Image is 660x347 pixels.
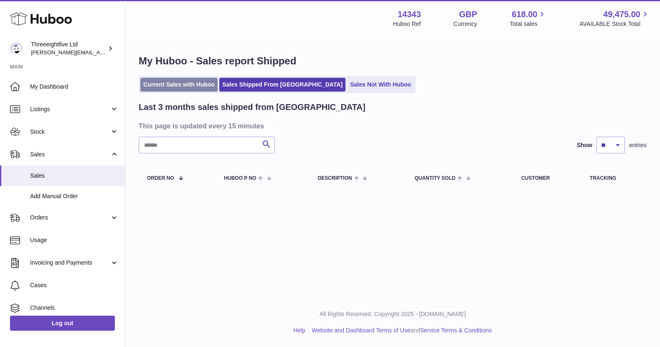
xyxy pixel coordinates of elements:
a: Log out [10,316,115,331]
span: [PERSON_NAME][EMAIL_ADDRESS][DOMAIN_NAME] [31,49,168,56]
div: Tracking [590,176,638,181]
span: Usage [30,236,119,244]
span: entries [629,141,647,149]
span: Add Manual Order [30,192,119,200]
span: Total sales [510,20,547,28]
a: Sales Not With Huboo [347,78,414,92]
span: Orders [30,214,110,222]
h2: Last 3 months sales shipped from [GEOGRAPHIC_DATA] [139,102,366,113]
a: Sales Shipped From [GEOGRAPHIC_DATA] [219,78,345,92]
span: Sales [30,151,110,158]
span: My Dashboard [30,83,119,91]
li: and [309,327,492,334]
strong: GBP [459,9,477,20]
span: Huboo P no [224,176,256,181]
span: Channels [30,304,119,312]
span: Cases [30,281,119,289]
div: Currency [454,20,477,28]
a: Help [294,327,306,334]
a: 618.00 Total sales [510,9,547,28]
h1: My Huboo - Sales report Shipped [139,54,647,68]
strong: 14343 [398,9,421,20]
p: All Rights Reserved. Copyright 2025 - [DOMAIN_NAME] [132,310,653,318]
span: Listings [30,105,110,113]
span: 618.00 [512,9,537,20]
a: Current Sales with Huboo [140,78,218,92]
a: Website and Dashboard Terms of Use [312,327,410,334]
span: 49,475.00 [603,9,640,20]
div: Huboo Ref [393,20,421,28]
a: Service Terms & Conditions [420,327,492,334]
img: james@threeeightfive.co [10,42,23,55]
span: AVAILABLE Stock Total [579,20,650,28]
h3: This page is updated every 15 minutes [139,121,645,130]
span: Order No [147,176,174,181]
label: Show [577,141,592,149]
span: Sales [30,172,119,180]
span: Invoicing and Payments [30,259,110,267]
a: 49,475.00 AVAILABLE Stock Total [579,9,650,28]
div: Customer [521,176,573,181]
span: Stock [30,128,110,136]
span: Quantity Sold [414,176,455,181]
span: Description [318,176,352,181]
div: Threeeightfive Ltd [31,41,106,56]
